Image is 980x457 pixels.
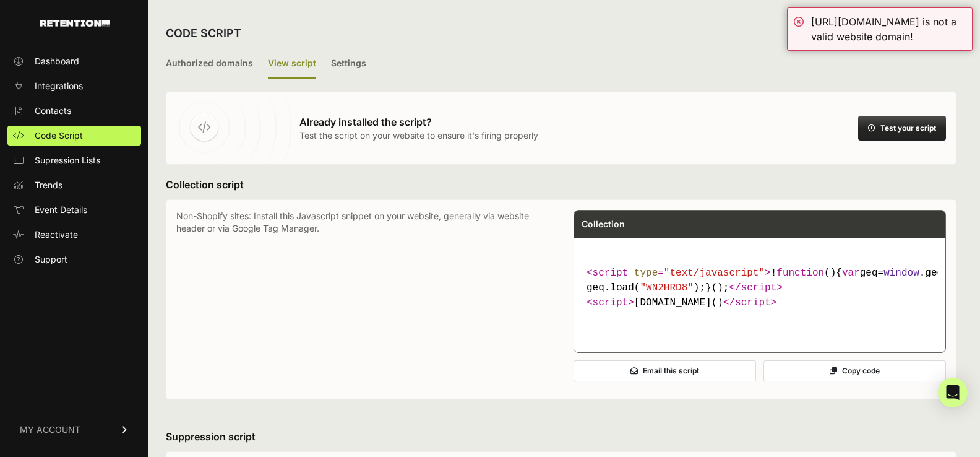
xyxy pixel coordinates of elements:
span: Reactivate [35,228,78,241]
h3: Collection script [166,177,956,192]
a: Trends [7,175,141,195]
h3: Already installed the script? [299,115,538,129]
a: MY ACCOUNT [7,411,141,448]
span: ( ) [776,268,836,279]
a: Reactivate [7,225,141,245]
span: Event Details [35,204,87,216]
h3: Suppression script [166,429,956,444]
span: MY ACCOUNT [20,424,80,436]
span: "text/javascript" [664,268,765,279]
label: Authorized domains [166,50,253,79]
label: Settings [331,50,366,79]
span: script [741,282,777,294]
span: type [634,268,658,279]
label: View script [268,50,316,79]
span: < = > [587,268,771,279]
span: script [593,297,629,308]
button: Email this script [574,360,756,381]
a: Dashboard [7,51,141,71]
button: Test your script [858,116,946,141]
p: Test the script on your website to ensure it's firing properly [299,129,538,142]
span: "WN2HRD8" [640,282,693,294]
a: Supression Lists [7,150,141,170]
img: Retention.com [40,20,110,27]
span: window [883,268,919,279]
span: Integrations [35,80,83,92]
p: Non-Shopify sites: Install this Javascript snippet on your website, generally via website header ... [176,210,549,389]
a: Contacts [7,101,141,121]
span: Trends [35,179,62,191]
span: var [842,268,860,279]
span: < > [587,297,634,308]
span: function [776,268,824,279]
a: Code Script [7,126,141,146]
span: Dashboard [35,55,79,67]
a: Event Details [7,200,141,220]
span: Contacts [35,105,71,117]
code: [DOMAIN_NAME]() [582,261,938,315]
span: script [593,268,629,279]
h2: CODE SCRIPT [166,25,241,42]
span: </ > [723,297,776,308]
div: Open Intercom Messenger [938,378,968,407]
button: Copy code [763,360,946,381]
div: Collection [574,211,945,238]
span: </ > [729,282,782,294]
span: script [735,297,771,308]
div: [URL][DOMAIN_NAME] is not a valid website domain! [811,14,966,44]
span: Supression Lists [35,154,100,167]
span: Code Script [35,129,83,142]
a: Integrations [7,76,141,96]
a: Support [7,250,141,269]
span: Support [35,253,67,266]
